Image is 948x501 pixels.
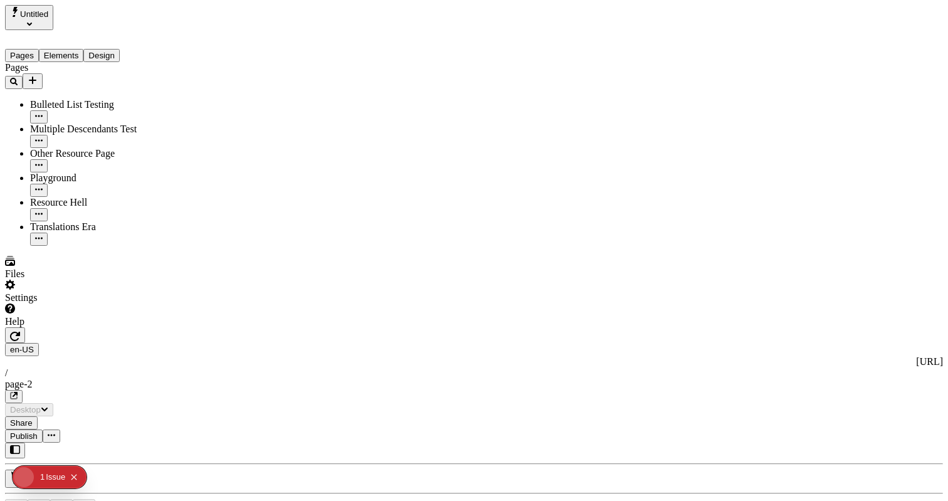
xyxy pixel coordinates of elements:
div: Other Resource Page [30,148,155,159]
span: Desktop [10,405,41,414]
button: Design [83,49,120,62]
div: Settings [5,292,155,303]
button: Publish [5,430,43,443]
span: Publish [10,431,38,441]
button: Pages [5,49,39,62]
div: / [5,367,943,379]
div: page-2 [5,379,943,390]
span: en-US [10,345,34,354]
div: Bulleted List Testing [30,99,155,110]
div: Help [5,316,155,327]
span: Untitled [20,9,48,19]
div: Playground [30,172,155,184]
button: Add new [23,73,43,89]
div: Pages [5,62,155,73]
button: Select site [5,5,53,30]
span: Share [10,418,33,428]
button: Share [5,416,38,430]
div: Multiple Descendants Test [30,124,155,135]
button: Desktop [5,403,53,416]
button: Elements [39,49,84,62]
div: [URL] [5,356,943,367]
button: Open locale picker [5,343,39,356]
div: Resource Hell [30,197,155,208]
div: Files [5,268,155,280]
div: Translations Era [30,221,155,233]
